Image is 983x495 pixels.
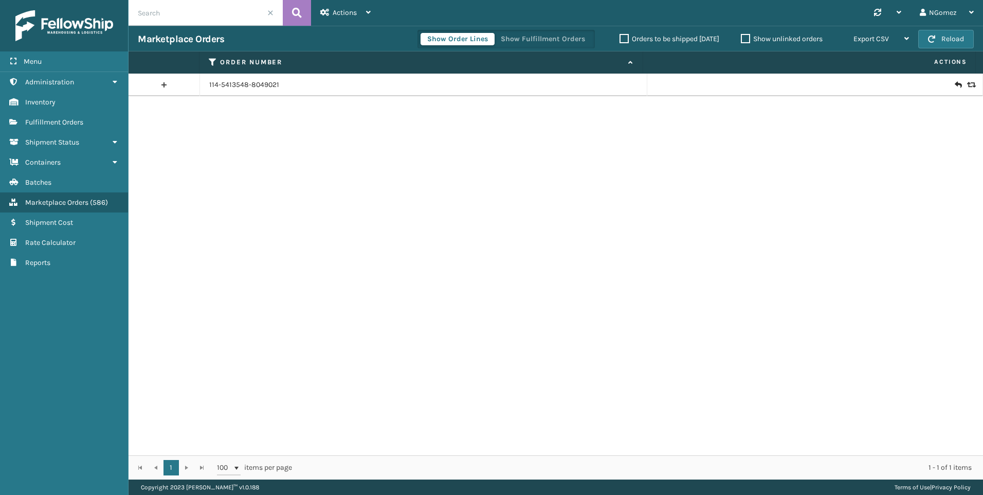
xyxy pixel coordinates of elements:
[333,8,357,17] span: Actions
[741,34,823,43] label: Show unlinked orders
[209,80,279,90] a: 114-5413548-8049021
[163,460,179,475] a: 1
[25,138,79,147] span: Shipment Status
[25,98,56,107] span: Inventory
[217,460,292,475] span: items per page
[25,258,50,267] span: Reports
[494,33,592,45] button: Show Fulfillment Orders
[853,34,889,43] span: Export CSV
[306,463,972,473] div: 1 - 1 of 1 items
[90,198,108,207] span: ( 586 )
[25,198,88,207] span: Marketplace Orders
[895,484,930,491] a: Terms of Use
[217,463,232,473] span: 100
[967,81,973,89] i: Replace
[646,54,973,70] span: Actions
[15,10,113,41] img: logo
[918,30,974,48] button: Reload
[141,480,259,495] p: Copyright 2023 [PERSON_NAME]™ v 1.0.188
[24,57,42,66] span: Menu
[25,178,51,187] span: Batches
[220,58,623,67] label: Order Number
[620,34,719,43] label: Orders to be shipped [DATE]
[25,78,74,86] span: Administration
[955,80,961,90] i: Create Return Label
[932,484,971,491] a: Privacy Policy
[25,218,73,227] span: Shipment Cost
[421,33,495,45] button: Show Order Lines
[895,480,971,495] div: |
[25,238,76,247] span: Rate Calculator
[25,118,83,127] span: Fulfillment Orders
[138,33,224,45] h3: Marketplace Orders
[25,158,61,167] span: Containers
